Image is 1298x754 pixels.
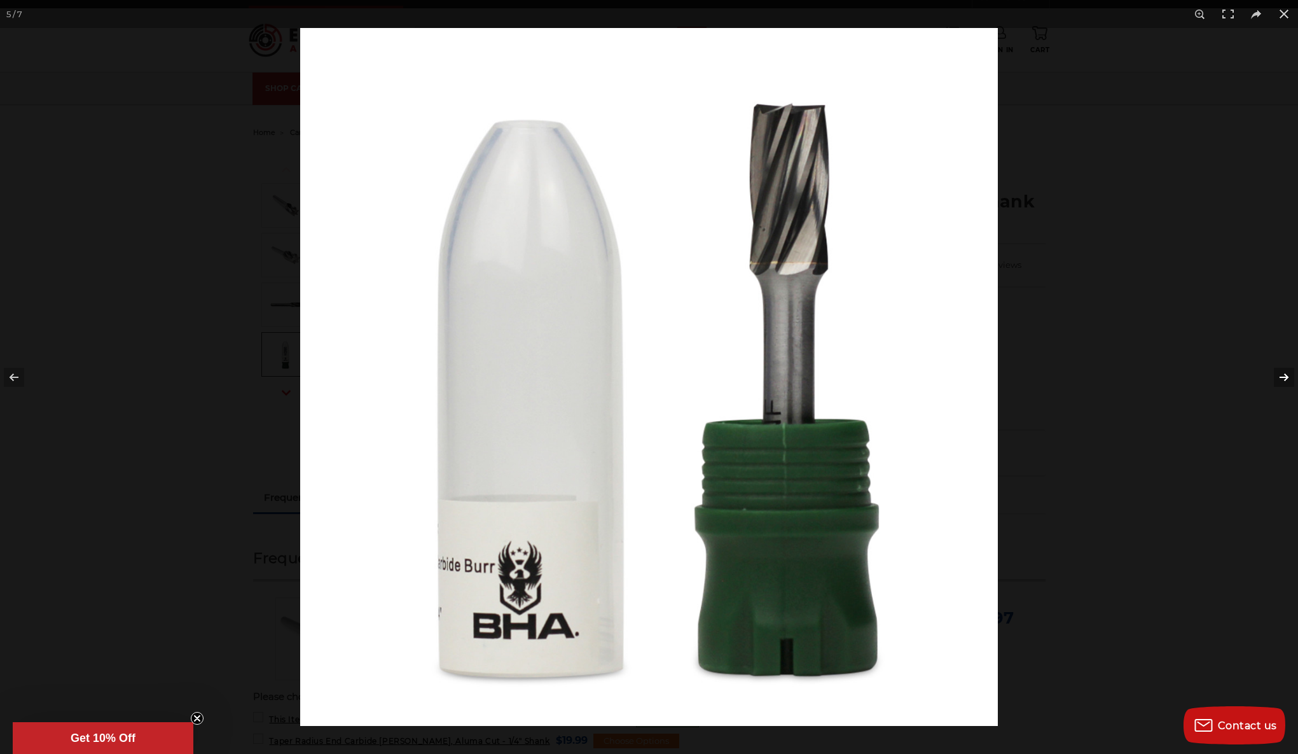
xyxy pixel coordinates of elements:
[1184,706,1285,744] button: Contact us
[1218,720,1277,732] span: Contact us
[1253,346,1298,409] button: Next (arrow right)
[300,28,998,726] img: SB-3NF-single-cut-carbide-burr-cylinder-end-cut-single__54485.1680561533.jpg
[13,722,193,754] div: Get 10% OffClose teaser
[71,732,135,744] span: Get 10% Off
[191,712,204,725] button: Close teaser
